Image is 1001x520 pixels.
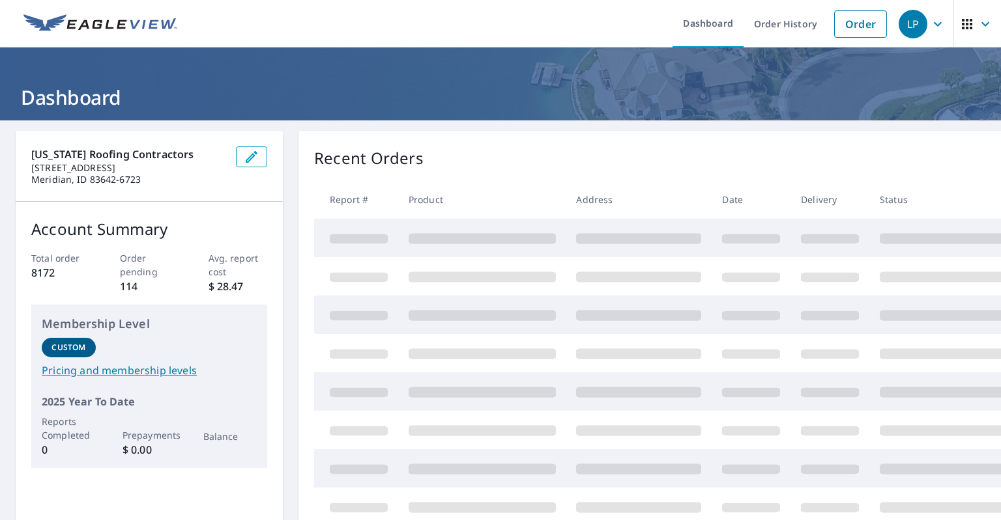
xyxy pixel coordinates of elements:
p: [US_STATE] Roofing Contractors [31,146,225,162]
p: Account Summary [31,217,267,241]
div: LP [899,10,927,38]
p: Recent Orders [314,146,424,170]
p: Balance [203,430,257,443]
p: $ 0.00 [123,442,177,458]
p: Membership Level [42,315,257,333]
p: 8172 [31,265,91,281]
th: Date [712,180,791,219]
th: Address [566,180,712,219]
img: EV Logo [23,14,177,34]
p: Meridian, ID 83642-6723 [31,174,225,185]
p: [STREET_ADDRESS] [31,162,225,174]
p: Prepayments [123,428,177,442]
p: 114 [120,279,179,294]
p: Order pending [120,251,179,279]
a: Pricing and membership levels [42,363,257,378]
h1: Dashboard [16,84,985,111]
a: Order [834,10,887,38]
p: 0 [42,442,96,458]
p: Custom [51,342,85,353]
p: $ 28.47 [209,279,268,294]
p: Reports Completed [42,415,96,442]
th: Report # [314,180,398,219]
th: Delivery [791,180,869,219]
p: Avg. report cost [209,251,268,279]
p: Total order [31,251,91,265]
th: Product [398,180,566,219]
p: 2025 Year To Date [42,394,257,409]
